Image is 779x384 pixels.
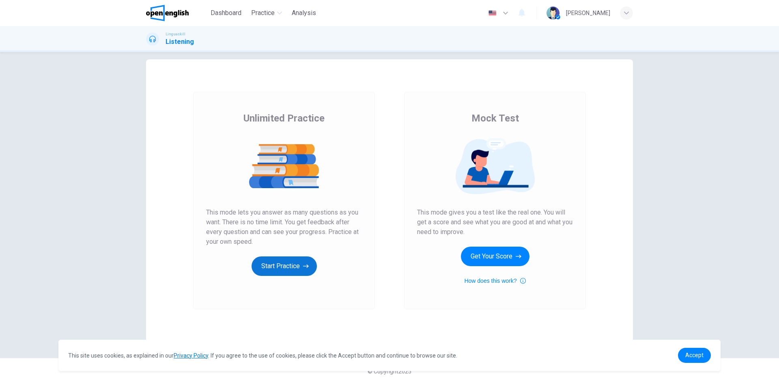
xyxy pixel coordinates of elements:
img: Profile picture [547,7,560,20]
button: Analysis [288,6,319,20]
h1: Listening [166,37,194,47]
img: en [487,10,497,16]
span: Mock Test [471,112,519,125]
button: Start Practice [252,256,317,276]
button: Practice [248,6,285,20]
span: © Copyright 2025 [368,368,411,375]
span: Linguaskill [166,31,185,37]
span: Dashboard [211,8,241,18]
span: Accept [685,352,704,358]
span: Practice [251,8,275,18]
div: cookieconsent [58,340,721,371]
a: OpenEnglish logo [146,5,207,21]
div: [PERSON_NAME] [566,8,610,18]
span: This site uses cookies, as explained in our . If you agree to the use of cookies, please click th... [68,352,457,359]
a: dismiss cookie message [678,348,711,363]
button: Get Your Score [461,247,529,266]
span: This mode gives you a test like the real one. You will get a score and see what you are good at a... [417,208,573,237]
span: This mode lets you answer as many questions as you want. There is no time limit. You get feedback... [206,208,362,247]
button: How does this work? [464,276,525,286]
span: Unlimited Practice [243,112,325,125]
img: OpenEnglish logo [146,5,189,21]
span: Analysis [292,8,316,18]
a: Privacy Policy [174,352,208,359]
button: Dashboard [207,6,245,20]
